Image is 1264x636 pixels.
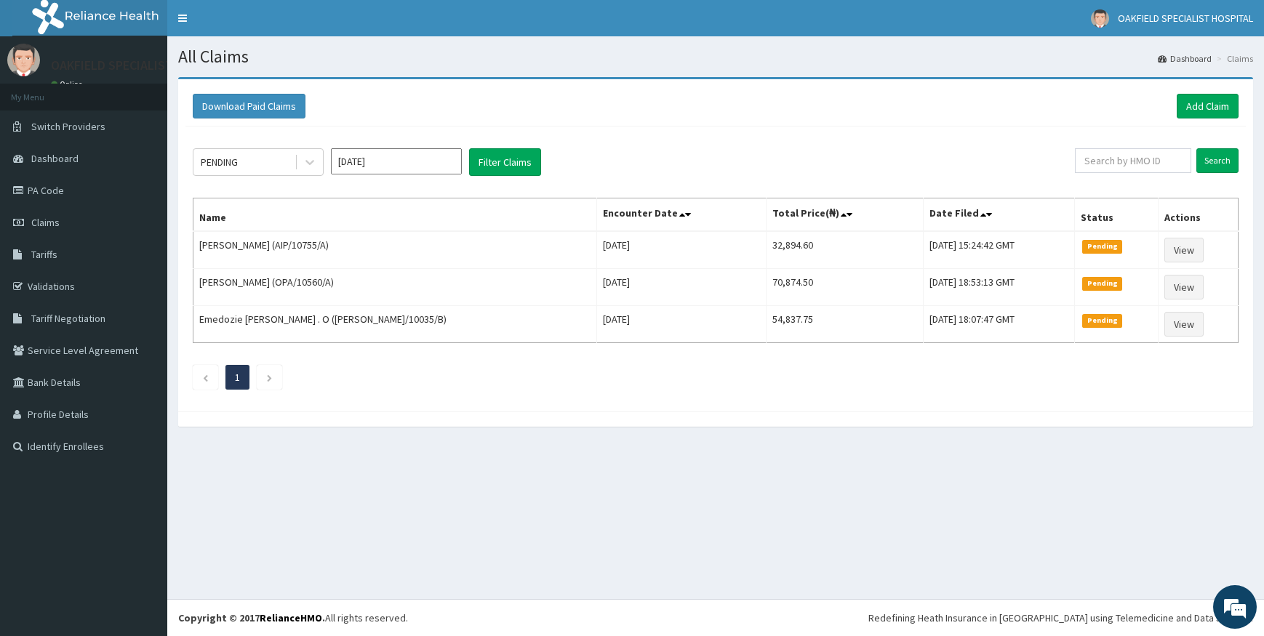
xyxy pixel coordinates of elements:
[31,248,57,261] span: Tariffs
[1164,312,1204,337] a: View
[202,371,209,384] a: Previous page
[193,94,305,118] button: Download Paid Claims
[1164,275,1204,299] a: View
[924,198,1075,232] th: Date Filed
[596,198,766,232] th: Encounter Date
[201,155,238,169] div: PENDING
[7,44,40,76] img: User Image
[1075,198,1158,232] th: Status
[31,152,79,165] span: Dashboard
[1177,94,1239,118] a: Add Claim
[193,269,597,306] td: [PERSON_NAME] (OPA/10560/A)
[167,599,1264,636] footer: All rights reserved.
[260,611,322,624] a: RelianceHMO
[178,47,1253,66] h1: All Claims
[1082,277,1122,290] span: Pending
[469,148,541,176] button: Filter Claims
[924,306,1075,343] td: [DATE] 18:07:47 GMT
[766,269,923,306] td: 70,874.50
[1196,148,1239,173] input: Search
[193,198,597,232] th: Name
[596,231,766,269] td: [DATE]
[1082,314,1122,327] span: Pending
[1075,148,1191,173] input: Search by HMO ID
[924,231,1075,269] td: [DATE] 15:24:42 GMT
[1091,9,1109,28] img: User Image
[766,306,923,343] td: 54,837.75
[31,216,60,229] span: Claims
[766,198,923,232] th: Total Price(₦)
[766,231,923,269] td: 32,894.60
[331,148,462,174] input: Select Month and Year
[178,611,325,624] strong: Copyright © 2017 .
[1158,198,1238,232] th: Actions
[596,269,766,306] td: [DATE]
[1158,52,1212,65] a: Dashboard
[31,312,105,325] span: Tariff Negotiation
[235,371,240,384] a: Page 1 is your current page
[193,306,597,343] td: Emedozie [PERSON_NAME] . O ([PERSON_NAME]/10035/B)
[868,611,1253,625] div: Redefining Heath Insurance in [GEOGRAPHIC_DATA] using Telemedicine and Data Science!
[51,79,86,89] a: Online
[1164,238,1204,262] a: View
[31,120,105,133] span: Switch Providers
[596,306,766,343] td: [DATE]
[1082,240,1122,253] span: Pending
[266,371,273,384] a: Next page
[51,59,233,72] p: OAKFIELD SPECIALIST HOSPITAL
[924,269,1075,306] td: [DATE] 18:53:13 GMT
[193,231,597,269] td: [PERSON_NAME] (AIP/10755/A)
[1213,52,1253,65] li: Claims
[1118,12,1253,25] span: OAKFIELD SPECIALIST HOSPITAL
